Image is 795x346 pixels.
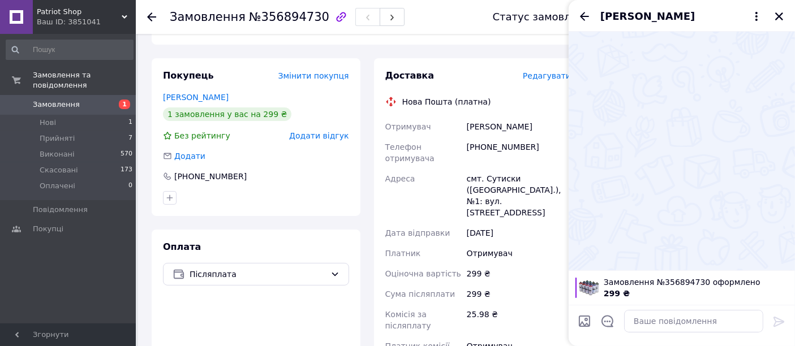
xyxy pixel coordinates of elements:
[604,289,630,298] span: 299 ₴
[465,168,573,223] div: смт. Сутиски ([GEOGRAPHIC_DATA].), №1: вул. [STREET_ADDRESS]
[772,10,786,23] button: Закрити
[6,40,134,60] input: Пошук
[465,223,573,243] div: [DATE]
[33,224,63,234] span: Покупці
[385,249,421,258] span: Платник
[465,116,573,137] div: [PERSON_NAME]
[174,131,230,140] span: Без рейтингу
[33,70,136,90] span: Замовлення та повідомлення
[33,205,88,215] span: Повідомлення
[385,228,450,237] span: Дата відправки
[600,9,763,24] button: [PERSON_NAME]
[163,241,201,252] span: Оплата
[128,133,132,144] span: 7
[465,304,573,336] div: 25.98 ₴
[600,9,695,24] span: [PERSON_NAME]
[37,7,122,17] span: Patriot Shop
[121,165,132,175] span: 173
[578,10,591,23] button: Назад
[249,10,329,24] span: №356894730
[289,131,349,140] span: Додати відгук
[40,133,75,144] span: Прийняті
[465,137,573,168] div: [PHONE_NUMBER]
[385,142,435,163] span: Телефон отримувача
[174,152,205,161] span: Додати
[37,17,136,27] div: Ваш ID: 3851041
[190,268,326,280] span: Післяплата
[465,243,573,263] div: Отримувач
[385,70,435,81] span: Доставка
[493,11,597,23] div: Статус замовлення
[385,122,431,131] span: Отримувач
[170,10,246,24] span: Замовлення
[40,165,78,175] span: Скасовані
[385,269,461,278] span: Оціночна вартість
[579,278,599,298] img: 5006681242_w100_h100_kraska-mtn-94.jpg
[163,70,214,81] span: Покупець
[40,118,56,128] span: Нові
[147,11,156,23] div: Повернутися назад
[385,310,431,330] span: Комісія за післяплату
[33,100,80,110] span: Замовлення
[40,149,75,159] span: Виконані
[278,71,349,80] span: Змінити покупця
[465,284,573,304] div: 299 ₴
[399,96,494,107] div: Нова Пошта (платна)
[385,174,415,183] span: Адреса
[163,93,229,102] a: [PERSON_NAME]
[465,263,573,284] div: 299 ₴
[128,118,132,128] span: 1
[604,276,788,288] span: Замовлення №356894730 оформлено
[40,181,75,191] span: Оплачені
[163,107,291,121] div: 1 замовлення у вас на 299 ₴
[385,289,455,299] span: Сума післяплати
[173,171,248,182] div: [PHONE_NUMBER]
[128,181,132,191] span: 0
[600,314,615,328] button: Відкрити шаблони відповідей
[523,71,571,80] span: Редагувати
[121,149,132,159] span: 570
[119,100,130,109] span: 1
